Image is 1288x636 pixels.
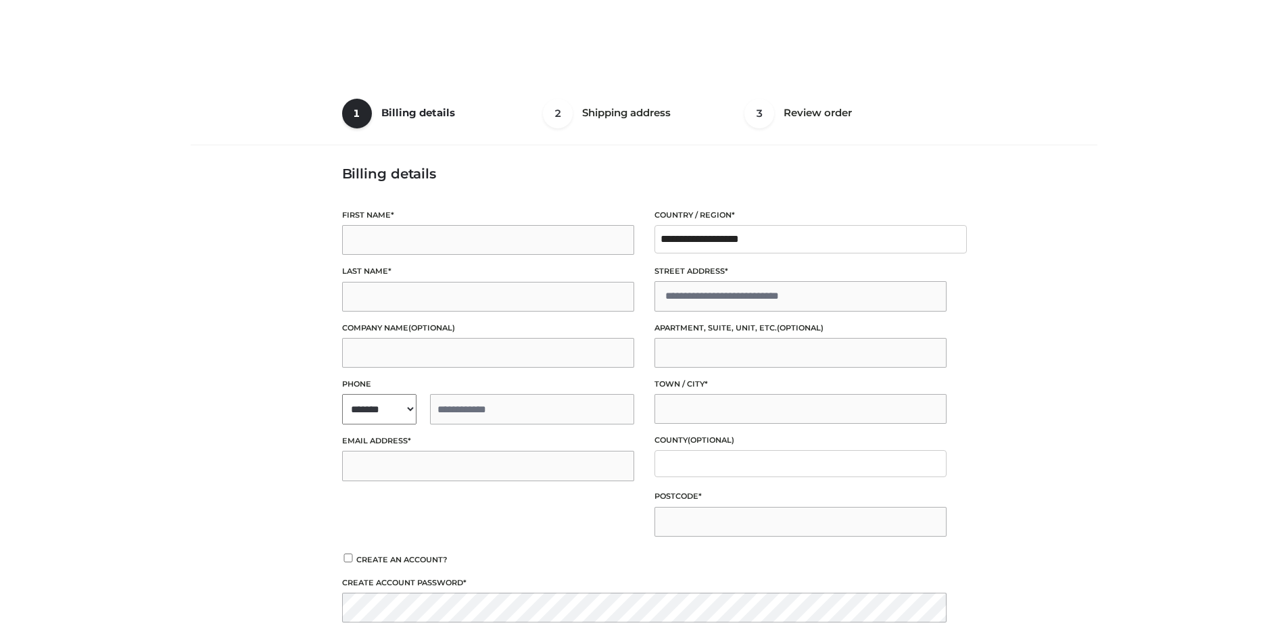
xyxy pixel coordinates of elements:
label: Postcode [654,490,947,503]
span: (optional) [688,435,734,445]
span: (optional) [777,323,824,333]
span: 3 [744,99,774,128]
span: Create an account? [356,555,448,564]
span: (optional) [408,323,455,333]
span: Billing details [381,106,455,119]
span: 2 [543,99,573,128]
label: Town / City [654,378,947,391]
label: County [654,434,947,447]
span: Shipping address [582,106,671,119]
label: Last name [342,265,634,278]
label: Street address [654,265,947,278]
span: 1 [342,99,372,128]
span: Review order [784,106,852,119]
label: Create account password [342,577,947,589]
label: First name [342,209,634,222]
input: Create an account? [342,554,354,562]
label: Country / Region [654,209,947,222]
label: Phone [342,378,634,391]
label: Company name [342,322,634,335]
label: Email address [342,435,634,447]
label: Apartment, suite, unit, etc. [654,322,947,335]
h3: Billing details [342,166,947,182]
